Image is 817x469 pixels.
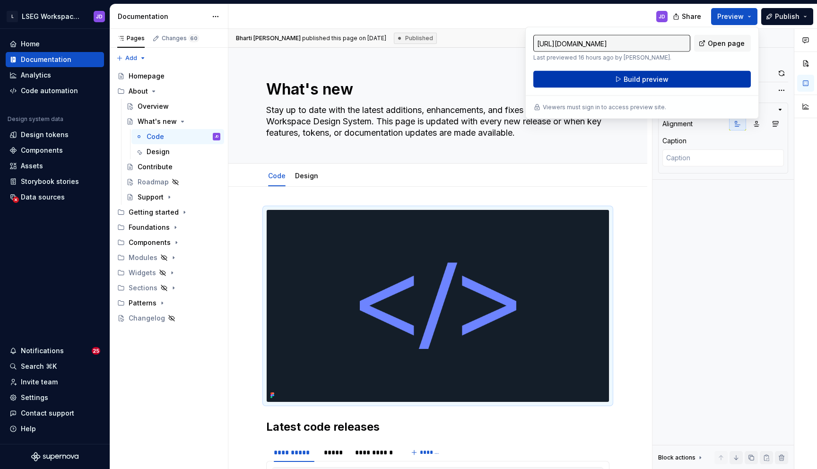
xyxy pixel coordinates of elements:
[31,452,78,461] svg: Supernova Logo
[189,35,199,42] span: 60
[6,127,104,142] a: Design tokens
[682,12,701,21] span: Share
[113,84,224,99] div: About
[662,136,687,146] div: Caption
[129,223,170,232] div: Foundations
[717,12,744,21] span: Preview
[662,119,693,129] div: Alignment
[21,146,63,155] div: Components
[6,36,104,52] a: Home
[533,54,690,61] p: Last previewed 16 hours ago by [PERSON_NAME].
[6,68,104,83] a: Analytics
[7,11,18,22] div: L
[6,374,104,390] a: Invite team
[6,390,104,405] a: Settings
[21,408,74,418] div: Contact support
[761,8,813,25] button: Publish
[118,12,207,21] div: Documentation
[122,159,224,174] a: Contribute
[21,424,36,434] div: Help
[6,343,104,358] button: Notifications25
[117,35,145,42] div: Pages
[8,115,63,123] div: Design system data
[21,39,40,49] div: Home
[113,52,149,65] button: Add
[533,71,751,88] button: Build preview
[6,406,104,421] button: Contact support
[138,192,164,202] div: Support
[113,311,224,326] a: Changelog
[21,86,78,96] div: Code automation
[711,8,757,25] button: Preview
[113,295,224,311] div: Patterns
[113,235,224,250] div: Components
[266,419,609,434] h2: Latest code releases
[543,104,666,111] p: Viewers must sign in to access preview site.
[122,174,224,190] a: Roadmap
[6,143,104,158] a: Components
[668,8,707,25] button: Share
[6,83,104,98] a: Code automation
[138,162,173,172] div: Contribute
[122,99,224,114] a: Overview
[694,35,751,52] a: Open page
[708,39,745,48] span: Open page
[6,421,104,436] button: Help
[21,161,43,171] div: Assets
[122,190,224,205] a: Support
[295,172,318,180] a: Design
[264,165,289,185] div: Code
[129,238,171,247] div: Components
[236,35,386,42] span: published this page on [DATE]
[6,158,104,174] a: Assets
[92,347,100,355] span: 25
[236,35,301,42] span: Bharti [PERSON_NAME]
[658,454,695,461] div: Block actions
[96,13,103,20] div: JD
[267,210,609,402] img: 9f4ee97e-b0fb-4263-b220-209a26d9ffad.png
[624,75,669,84] span: Build preview
[122,114,224,129] a: What's new
[113,250,224,265] div: Modules
[291,165,322,185] div: Design
[125,54,137,62] span: Add
[6,174,104,189] a: Storybook stories
[21,70,51,80] div: Analytics
[264,103,608,140] textarea: Stay up to date with the latest additions, enhancements, and fixes across the LSEG Workspace Desi...
[138,117,177,126] div: What's new
[138,102,169,111] div: Overview
[658,451,704,464] div: Block actions
[162,35,199,42] div: Changes
[113,280,224,295] div: Sections
[113,69,224,326] div: Page tree
[113,205,224,220] div: Getting started
[147,132,164,141] div: Code
[215,132,218,141] div: JD
[22,12,82,21] div: LSEG Workspace Design System
[147,147,170,156] div: Design
[129,208,179,217] div: Getting started
[21,362,57,371] div: Search ⌘K
[131,144,224,159] a: Design
[21,177,79,186] div: Storybook stories
[138,177,169,187] div: Roadmap
[131,129,224,144] a: CodeJD
[21,192,65,202] div: Data sources
[21,346,64,356] div: Notifications
[394,33,437,44] div: Published
[129,268,156,278] div: Widgets
[129,298,156,308] div: Patterns
[6,359,104,374] button: Search ⌘K
[129,283,157,293] div: Sections
[21,377,58,387] div: Invite team
[113,265,224,280] div: Widgets
[21,130,69,139] div: Design tokens
[129,71,165,81] div: Homepage
[6,52,104,67] a: Documentation
[129,87,148,96] div: About
[268,172,286,180] a: Code
[129,313,165,323] div: Changelog
[129,253,157,262] div: Modules
[21,55,71,64] div: Documentation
